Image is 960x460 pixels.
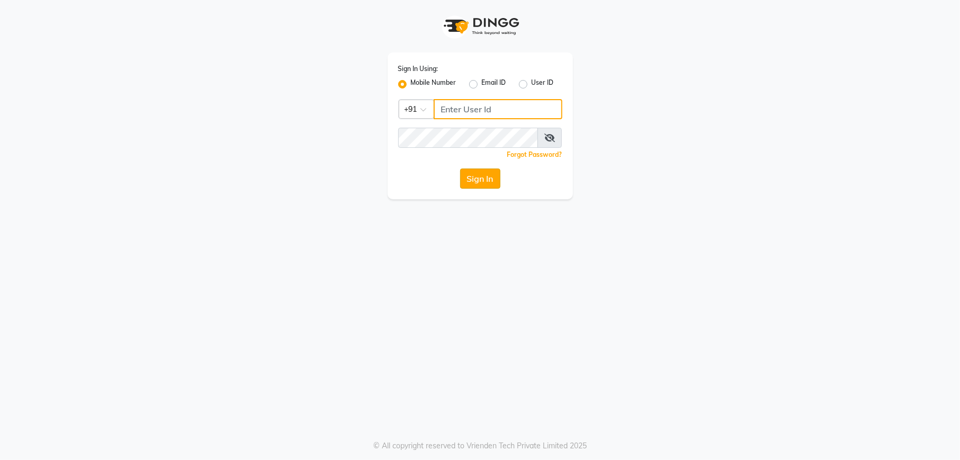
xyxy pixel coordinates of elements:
img: logo1.svg [438,11,523,42]
label: Mobile Number [411,78,456,91]
label: Email ID [482,78,506,91]
input: Username [434,99,562,119]
label: User ID [532,78,554,91]
a: Forgot Password? [507,151,562,158]
label: Sign In Using: [398,64,438,74]
input: Username [398,128,538,148]
button: Sign In [460,169,500,189]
